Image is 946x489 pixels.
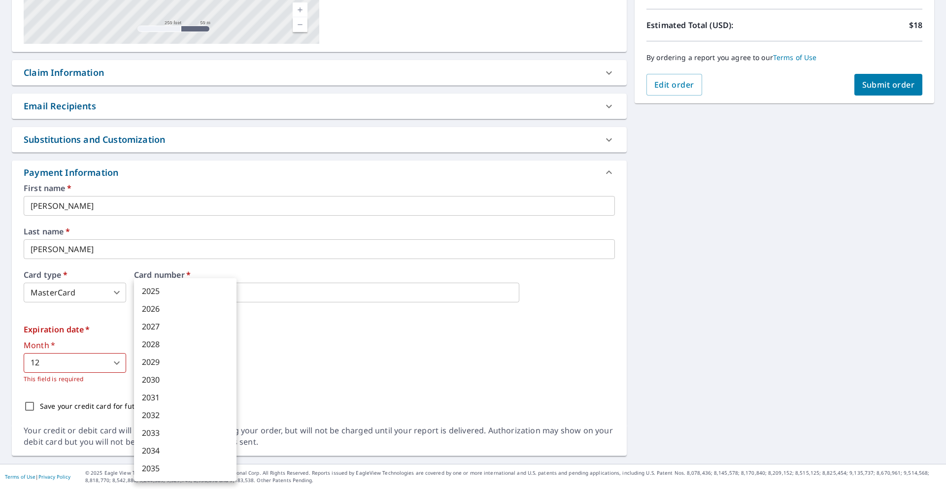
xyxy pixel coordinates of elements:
[134,406,236,424] li: 2032
[134,371,236,389] li: 2030
[134,424,236,442] li: 2033
[134,282,236,300] li: 2025
[134,300,236,318] li: 2026
[134,442,236,459] li: 2034
[134,459,236,477] li: 2035
[134,389,236,406] li: 2031
[134,318,236,335] li: 2027
[134,335,236,353] li: 2028
[134,353,236,371] li: 2029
